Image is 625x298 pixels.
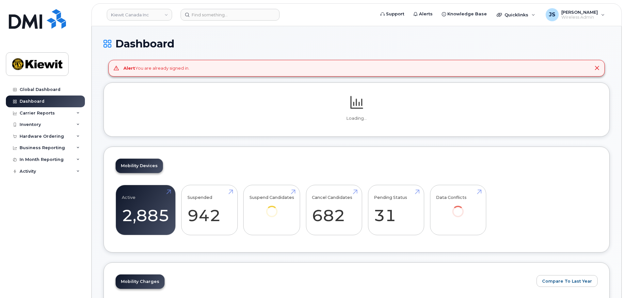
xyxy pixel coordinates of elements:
a: Cancel Candidates 682 [312,188,356,232]
h1: Dashboard [104,38,610,49]
a: Mobility Charges [116,274,165,289]
div: You are already signed in. [123,65,189,71]
p: Loading... [116,115,598,121]
a: Suspend Candidates [249,188,294,226]
a: Mobility Devices [116,159,163,173]
a: Suspended 942 [187,188,232,232]
a: Data Conflicts [436,188,480,226]
button: Compare To Last Year [537,275,598,287]
strong: Alert [123,65,135,71]
a: Active 2,885 [122,188,169,232]
span: Compare To Last Year [542,278,592,284]
a: Pending Status 31 [374,188,418,232]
